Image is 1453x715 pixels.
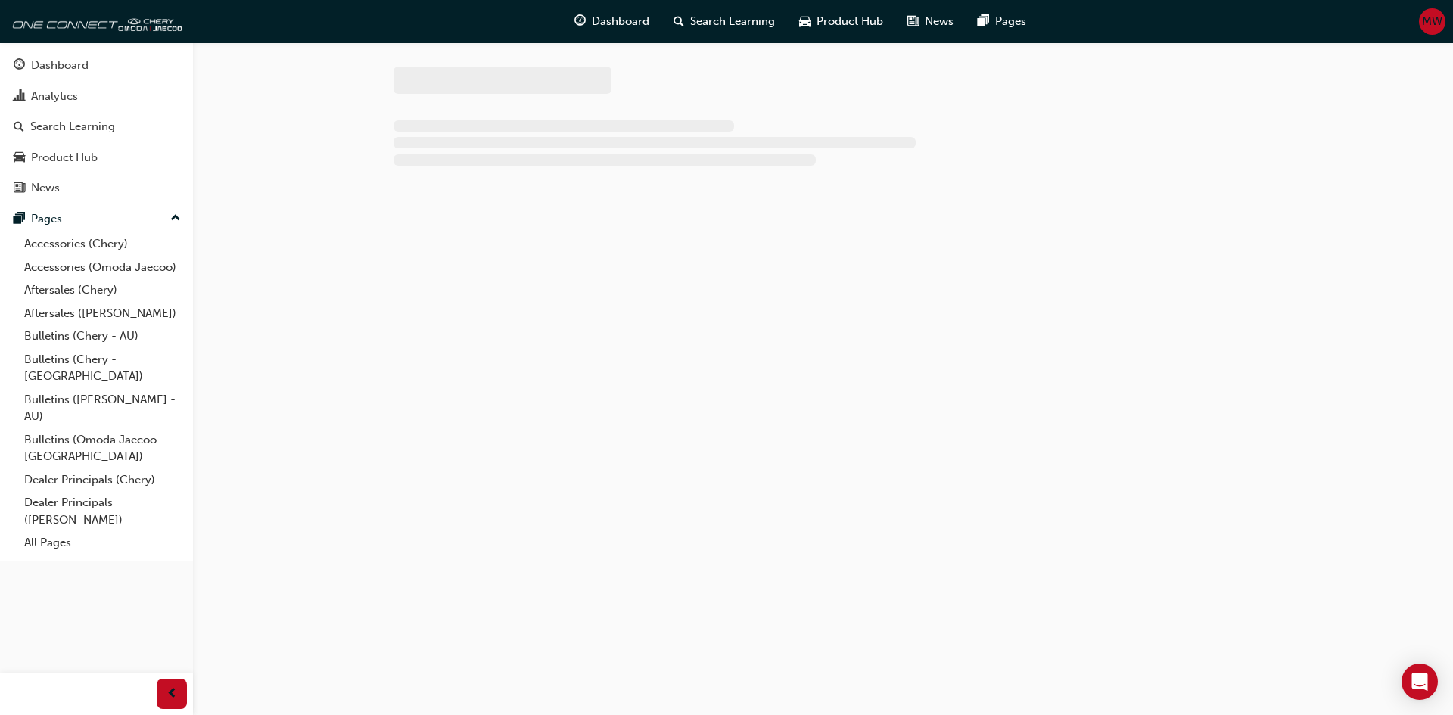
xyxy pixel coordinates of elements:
span: car-icon [14,151,25,165]
span: news-icon [14,182,25,195]
button: DashboardAnalyticsSearch LearningProduct HubNews [6,48,187,205]
a: All Pages [18,531,187,555]
a: pages-iconPages [966,6,1038,37]
span: news-icon [907,12,919,31]
span: prev-icon [166,685,178,704]
span: Dashboard [592,13,649,30]
span: pages-icon [14,213,25,226]
span: search-icon [14,120,24,134]
a: Bulletins (Chery - [GEOGRAPHIC_DATA]) [18,348,187,388]
div: Product Hub [31,149,98,166]
a: Bulletins ([PERSON_NAME] - AU) [18,388,187,428]
a: Bulletins (Omoda Jaecoo - [GEOGRAPHIC_DATA]) [18,428,187,468]
span: guage-icon [14,59,25,73]
span: car-icon [799,12,811,31]
span: pages-icon [978,12,989,31]
button: MW [1419,8,1445,35]
a: Aftersales ([PERSON_NAME]) [18,302,187,325]
a: Accessories (Chery) [18,232,187,256]
span: chart-icon [14,90,25,104]
div: Dashboard [31,57,89,74]
div: News [31,179,60,197]
a: car-iconProduct Hub [787,6,895,37]
span: MW [1422,13,1442,30]
a: Dealer Principals ([PERSON_NAME]) [18,491,187,531]
a: Bulletins (Chery - AU) [18,325,187,348]
a: Product Hub [6,144,187,172]
a: Accessories (Omoda Jaecoo) [18,256,187,279]
a: Dashboard [6,51,187,79]
span: Pages [995,13,1026,30]
div: Open Intercom Messenger [1402,664,1438,700]
span: Product Hub [817,13,883,30]
a: search-iconSearch Learning [661,6,787,37]
div: Pages [31,210,62,228]
a: Search Learning [6,113,187,141]
a: News [6,174,187,202]
span: News [925,13,954,30]
img: oneconnect [8,6,182,36]
a: Dealer Principals (Chery) [18,468,187,492]
a: guage-iconDashboard [562,6,661,37]
div: Analytics [31,88,78,105]
a: news-iconNews [895,6,966,37]
span: up-icon [170,209,181,228]
div: Search Learning [30,118,115,135]
a: Analytics [6,82,187,110]
span: Search Learning [690,13,775,30]
span: guage-icon [574,12,586,31]
button: Pages [6,205,187,233]
a: Aftersales (Chery) [18,278,187,302]
span: search-icon [674,12,684,31]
